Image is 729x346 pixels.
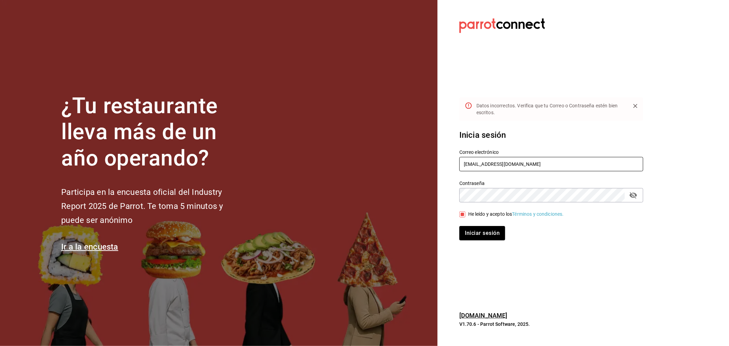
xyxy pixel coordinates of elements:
button: Iniciar sesión [459,226,505,240]
a: Términos y condiciones. [512,211,564,217]
a: [DOMAIN_NAME] [459,312,508,319]
input: Ingresa tu correo electrónico [459,157,643,171]
div: Datos incorrectos. Verifica que tu Correo o Contraseña estén bien escritos. [476,99,625,119]
label: Correo electrónico [459,150,643,155]
h3: Inicia sesión [459,129,643,141]
div: He leído y acepto los [468,211,564,218]
button: Close [630,101,640,111]
h1: ¿Tu restaurante lleva más de un año operando? [61,93,246,172]
label: Contraseña [459,181,643,186]
h2: Participa en la encuesta oficial del Industry Report 2025 de Parrot. Te toma 5 minutos y puede se... [61,185,246,227]
p: V1.70.6 - Parrot Software, 2025. [459,321,643,328]
button: passwordField [627,189,639,201]
a: Ir a la encuesta [61,242,118,252]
